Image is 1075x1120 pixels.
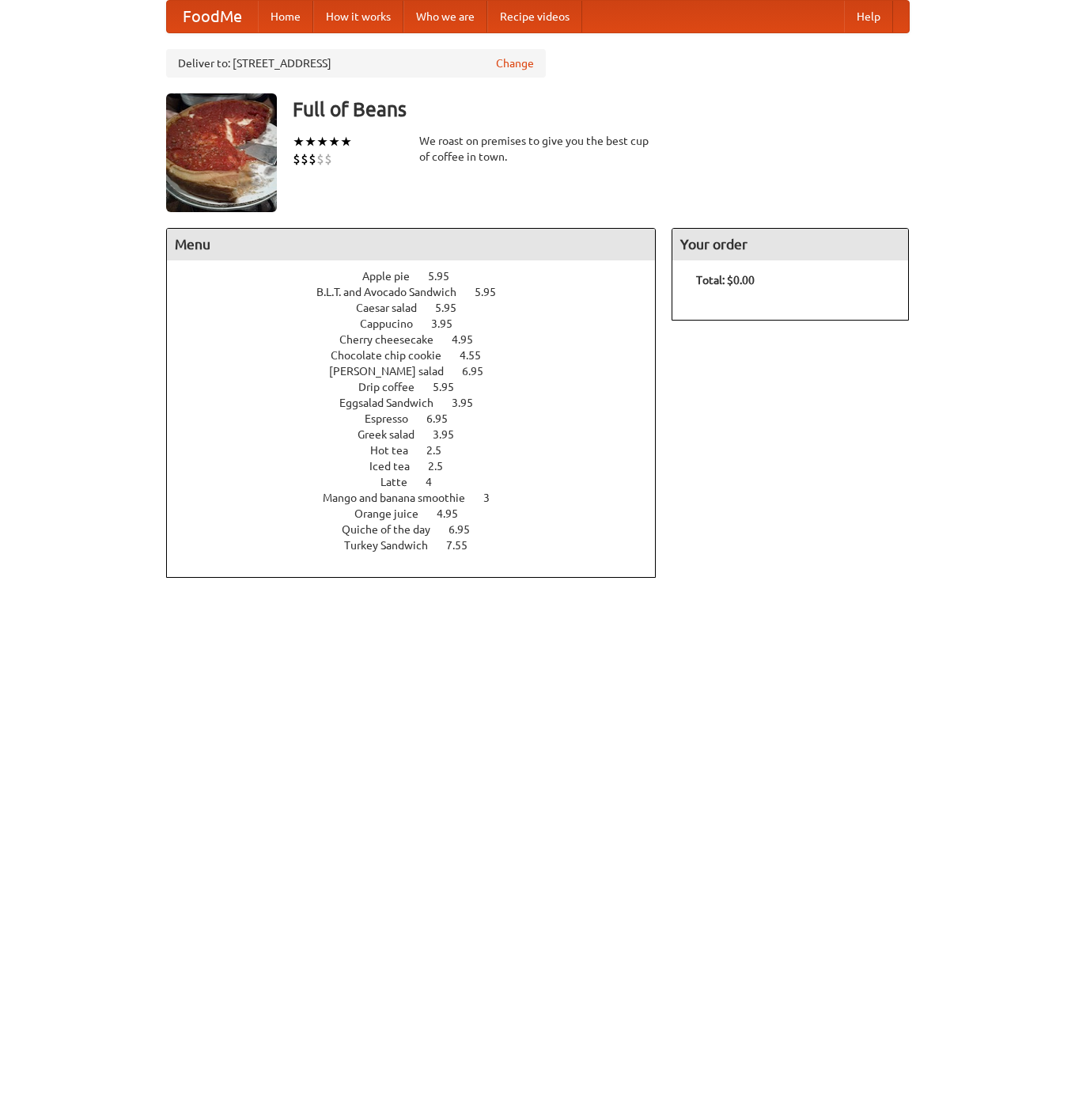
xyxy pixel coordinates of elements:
span: Caesar salad [356,302,433,314]
li: ★ [316,133,328,150]
a: Drip coffee 5.95 [358,381,483,393]
span: B.L.T. and Avocado Sandwich [316,286,472,298]
a: Quiche of the day 6.95 [342,523,499,536]
span: 5.95 [428,270,465,283]
a: Iced tea 2.5 [369,460,472,473]
span: Drip coffee [358,381,430,393]
span: Chocolate chip cookie [331,349,457,362]
a: Chocolate chip cookie 4.55 [331,349,510,362]
li: $ [301,150,308,168]
span: 3.95 [431,317,468,330]
li: $ [324,150,332,168]
span: 4 [426,476,448,488]
a: Espresso 6.95 [365,412,477,425]
span: Quiche of the day [342,523,446,536]
span: Eggsalad Sandwich [339,397,449,409]
a: Hot tea 2.5 [370,444,471,457]
span: 2.5 [426,444,457,457]
div: Deliver to: [STREET_ADDRESS] [166,49,546,78]
a: Latte 4 [380,476,461,488]
span: 6.95 [426,412,464,425]
li: ★ [328,133,340,150]
a: Cappucino 3.95 [360,317,482,330]
a: Recipe videos [487,1,582,32]
span: 3 [483,492,505,504]
a: Cherry cheesecake 4.95 [339,333,502,346]
span: Turkey Sandwich [344,539,444,552]
a: Caesar salad 5.95 [356,302,486,314]
span: Cappucino [360,317,429,330]
span: Cherry cheesecake [339,333,449,346]
span: Apple pie [362,270,426,283]
a: How it works [313,1,403,32]
span: 7.55 [446,539,483,552]
span: Iced tea [369,460,426,473]
a: Help [844,1,893,32]
span: Greek salad [358,428,430,441]
span: 5.95 [435,302,472,314]
li: $ [308,150,316,168]
span: 2.5 [428,460,459,473]
a: Turkey Sandwich 7.55 [344,539,497,552]
a: Mango and banana smoothie 3 [323,492,519,504]
a: Who we are [403,1,487,32]
a: Orange juice 4.95 [354,507,487,520]
h4: Your order [672,229,908,260]
span: Espresso [365,412,424,425]
span: 6.95 [462,365,499,378]
span: Orange juice [354,507,434,520]
span: 3.95 [452,397,489,409]
div: We roast on premises to give you the best cup of coffee in town. [419,133,657,165]
span: Mango and banana smoothie [323,492,481,504]
a: Apple pie 5.95 [362,270,479,283]
span: 4.55 [460,349,497,362]
a: Change [496,55,534,71]
li: $ [316,150,324,168]
h4: Menu [167,229,656,260]
li: $ [293,150,301,168]
span: 5.95 [433,381,470,393]
span: 5.95 [475,286,512,298]
h3: Full of Beans [293,93,910,125]
a: FoodMe [167,1,258,32]
a: Greek salad 3.95 [358,428,483,441]
li: ★ [293,133,305,150]
b: Total: $0.00 [696,274,755,287]
li: ★ [340,133,352,150]
span: 3.95 [433,428,470,441]
img: angular.jpg [166,93,277,212]
a: [PERSON_NAME] salad 6.95 [329,365,513,378]
span: 4.95 [452,333,489,346]
a: Home [258,1,313,32]
span: [PERSON_NAME] salad [329,365,460,378]
span: 6.95 [449,523,486,536]
a: Eggsalad Sandwich 3.95 [339,397,502,409]
span: 4.95 [437,507,474,520]
span: Hot tea [370,444,424,457]
span: Latte [380,476,423,488]
a: B.L.T. and Avocado Sandwich 5.95 [316,286,525,298]
li: ★ [305,133,316,150]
